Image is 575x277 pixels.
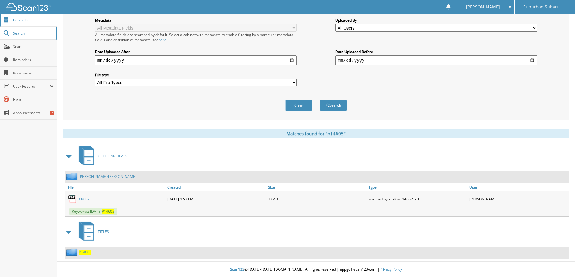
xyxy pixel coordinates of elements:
input: start [95,55,297,65]
a: here [158,37,166,42]
img: PDF.png [68,194,77,203]
span: Announcements [13,110,54,115]
span: Bookmarks [13,71,54,76]
label: Metadata [95,18,297,23]
label: Date Uploaded Before [335,49,537,54]
div: Matches found for "p14605" [63,129,569,138]
div: © [DATE]-[DATE] [DOMAIN_NAME]. All rights reserved | appg01-scan123-com | [57,262,575,277]
img: scan123-logo-white.svg [6,3,51,11]
button: Clear [285,100,312,111]
span: P14605 [102,209,114,214]
span: User Reports [13,84,50,89]
a: USED CAR DEALS [75,144,127,168]
span: Keywords: [DATE] [69,208,117,215]
div: [PERSON_NAME] [468,193,569,205]
span: Scan123 [230,267,244,272]
img: folder2.png [66,173,79,180]
span: TITLES [98,229,109,234]
button: Search [320,100,347,111]
div: 7 [50,111,54,115]
div: 12MB [267,193,367,205]
span: Cabinets [13,17,54,23]
label: File type [95,72,297,77]
div: [DATE] 4:52 PM [166,193,267,205]
span: [PERSON_NAME] [466,5,500,9]
div: All metadata fields are searched by default. Select a cabinet with metadata to enable filtering b... [95,32,297,42]
span: Reminders [13,57,54,62]
a: Privacy Policy [379,267,402,272]
label: Date Uploaded After [95,49,297,54]
a: Created [166,183,267,191]
a: [PERSON_NAME];[PERSON_NAME] [79,174,136,179]
a: File [65,183,166,191]
span: Search [13,31,53,36]
input: end [335,55,537,65]
label: Uploaded By [335,18,537,23]
span: USED CAR DEALS [98,153,127,159]
span: Help [13,97,54,102]
a: Size [267,183,367,191]
a: 108087 [77,197,90,202]
span: Scan [13,44,54,49]
a: TITLES [75,220,109,244]
a: Type [367,183,468,191]
img: folder2.png [66,248,79,256]
span: Suburban Subaru [523,5,560,9]
div: scanned by 7C-83-34-B3-21-FF [367,193,468,205]
a: P14605 [79,250,91,255]
a: User [468,183,569,191]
